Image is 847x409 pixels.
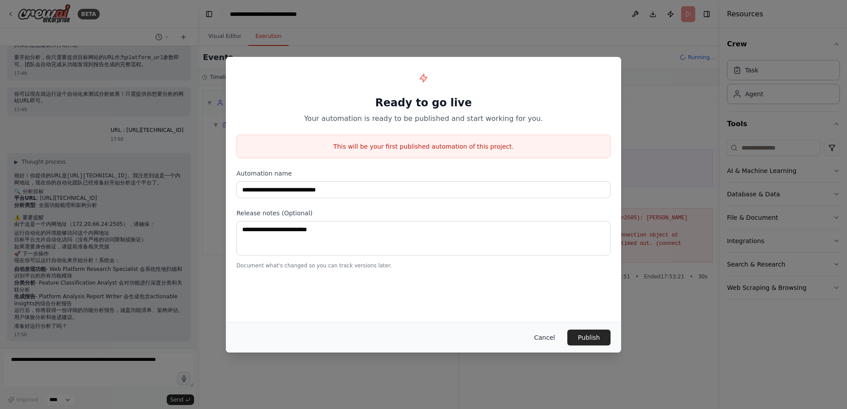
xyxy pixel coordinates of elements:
p: Document what's changed so you can track versions later. [236,262,611,269]
button: Cancel [527,330,562,345]
h1: Ready to go live [236,96,611,110]
label: Automation name [236,169,611,178]
p: Your automation is ready to be published and start working for you. [236,113,611,124]
button: Publish [567,330,611,345]
label: Release notes (Optional) [236,209,611,218]
p: This will be your first published automation of this project. [237,142,610,151]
